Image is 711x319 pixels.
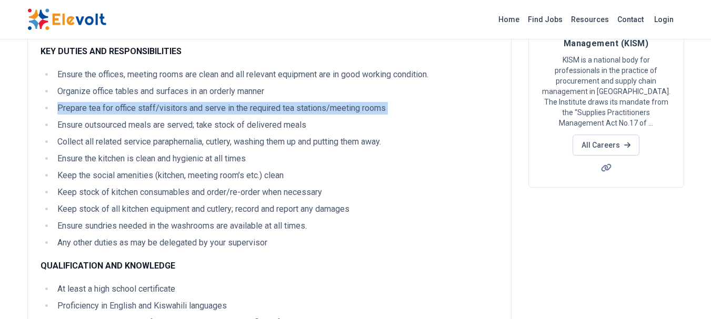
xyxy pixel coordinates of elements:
[54,85,498,98] li: Organize office tables and surfaces in an orderly manner
[524,11,567,28] a: Find Jobs
[648,9,680,30] a: Login
[54,220,498,232] li: Ensure sundries needed in the washrooms are available at all times.
[41,261,175,271] strong: QUALIFICATION AND KNOWLEDGE
[567,11,613,28] a: Resources
[54,68,498,81] li: Ensure the offices, meeting rooms are clean and all relevant equipment are in good working condit...
[54,186,498,199] li: Keep stock of kitchen consumables and order/re-order when necessary
[54,300,498,312] li: Proficiency in English and Kiswahili languages
[54,119,498,131] li: Ensure outsourced meals are served; take stock of delivered meals
[54,102,498,115] li: Prepare tea for office staff/visitors and serve in the required tea stations/meeting rooms
[54,203,498,215] li: Keep stock of all kitchen equipment and cutlery; record and report any damages
[54,152,498,165] li: Ensure the kitchen is clean and hygienic at all times
[41,46,182,56] strong: KEY DUTIES AND RESPONSIBILITIES
[573,135,639,156] a: All Careers
[54,169,498,182] li: Keep the social amenities (kitchen, meeting room’s etc.) clean
[542,55,671,128] p: KISM is a national body for professionals in the practice of procurement and supply chain managem...
[494,11,524,28] a: Home
[613,11,648,28] a: Contact
[54,236,498,249] li: Any other duties as may be delegated by your supervisor
[658,269,711,319] iframe: Chat Widget
[27,8,106,30] img: Elevolt
[54,136,498,148] li: Collect all related service paraphernalia, cutlery, washing them up and putting them away.
[54,283,498,295] li: At least a high school certificate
